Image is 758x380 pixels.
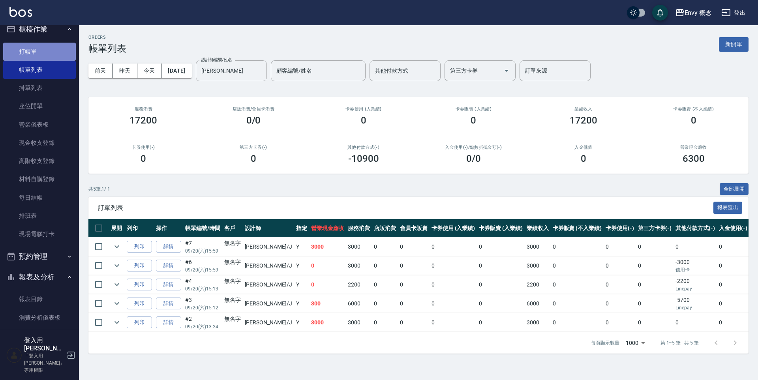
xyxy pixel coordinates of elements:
[294,294,309,313] td: Y
[551,294,604,313] td: 0
[243,313,294,332] td: [PERSON_NAME] /J
[3,309,76,327] a: 消費分析儀表板
[581,153,586,164] h3: 0
[551,313,604,332] td: 0
[719,40,749,48] a: 新開單
[674,294,717,313] td: -5700
[243,219,294,238] th: 設計師
[243,294,294,313] td: [PERSON_NAME] /J
[98,107,189,112] h3: 服務消費
[525,275,551,294] td: 2200
[591,339,619,346] p: 每頁顯示數量
[3,97,76,115] a: 座位開單
[648,107,739,112] h2: 卡券販賣 (不入業績)
[717,219,749,238] th: 入金使用(-)
[224,296,241,304] div: 無名字
[88,185,110,193] p: 共 5 筆, 1 / 1
[208,145,299,150] h2: 第三方卡券(-)
[3,290,76,308] a: 報表目錄
[430,256,477,275] td: 0
[372,238,398,256] td: 0
[141,153,146,164] h3: 0
[477,256,525,275] td: 0
[500,64,513,77] button: Open
[430,313,477,332] td: 0
[471,115,476,126] h3: 0
[185,304,220,311] p: 09/20 (六) 15:12
[674,313,717,332] td: 0
[156,298,181,310] a: 詳情
[3,116,76,134] a: 營業儀表板
[3,61,76,79] a: 帳單列表
[185,266,220,273] p: 09/20 (六) 15:59
[717,256,749,275] td: 0
[672,5,715,21] button: Envy 概念
[674,219,717,238] th: 其他付款方式(-)
[3,43,76,61] a: 打帳單
[346,275,372,294] td: 2200
[224,315,241,323] div: 無名字
[111,316,123,328] button: expand row
[428,145,519,150] h2: 入金使用(-) /點數折抵金額(-)
[477,275,525,294] td: 0
[525,256,551,275] td: 3000
[636,219,674,238] th: 第三方卡券(-)
[674,238,717,256] td: 0
[243,256,294,275] td: [PERSON_NAME] /J
[372,275,398,294] td: 0
[636,238,674,256] td: 0
[224,239,241,247] div: 無名字
[183,219,222,238] th: 帳單編號/時間
[717,294,749,313] td: 0
[3,152,76,170] a: 高階收支登錄
[88,35,126,40] h2: ORDERS
[660,339,699,346] p: 第 1–5 筆 共 5 筆
[156,279,181,291] a: 詳情
[361,115,366,126] h3: 0
[717,313,749,332] td: 0
[720,183,749,195] button: 全部展開
[137,64,162,78] button: 今天
[309,238,346,256] td: 3000
[604,313,636,332] td: 0
[127,316,152,329] button: 列印
[398,294,430,313] td: 0
[294,219,309,238] th: 指定
[398,256,430,275] td: 0
[675,304,715,311] p: Linepay
[477,238,525,256] td: 0
[428,107,519,112] h2: 卡券販賣 (入業績)
[674,275,717,294] td: -2200
[604,238,636,256] td: 0
[3,79,76,97] a: 掛單列表
[348,153,379,164] h3: -10900
[185,285,220,292] p: 09/20 (六) 15:13
[683,153,705,164] h3: 6300
[127,279,152,291] button: 列印
[318,107,409,112] h2: 卡券使用 (入業績)
[717,275,749,294] td: 0
[183,294,222,313] td: #3
[183,275,222,294] td: #4
[3,327,76,345] a: 店家區間累計表
[346,256,372,275] td: 3000
[6,347,22,363] img: Person
[3,134,76,152] a: 現金收支登錄
[652,5,668,21] button: save
[713,204,743,211] a: 報表匯出
[466,153,481,164] h3: 0 /0
[127,298,152,310] button: 列印
[309,256,346,275] td: 0
[309,313,346,332] td: 3000
[129,115,157,126] h3: 17200
[125,219,154,238] th: 列印
[346,238,372,256] td: 3000
[636,275,674,294] td: 0
[538,145,629,150] h2: 入金儲值
[717,238,749,256] td: 0
[183,313,222,332] td: #2
[675,266,715,273] p: 信用卡
[372,219,398,238] th: 店販消費
[718,6,749,20] button: 登出
[398,313,430,332] td: 0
